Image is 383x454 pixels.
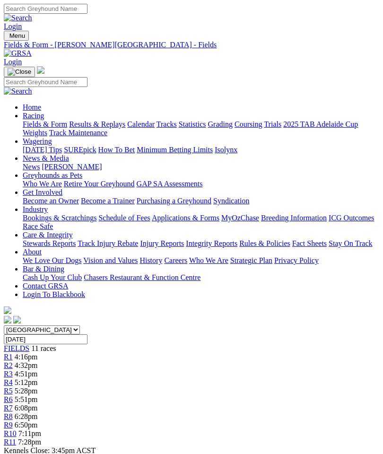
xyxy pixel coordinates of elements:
[15,361,38,369] span: 4:32pm
[42,163,102,171] a: [PERSON_NAME]
[23,146,379,154] div: Wagering
[15,421,38,429] span: 6:50pm
[235,120,262,128] a: Coursing
[137,146,213,154] a: Minimum Betting Limits
[81,197,135,205] a: Become a Trainer
[98,214,150,222] a: Schedule of Fees
[4,306,11,314] img: logo-grsa-white.png
[49,129,107,137] a: Track Maintenance
[8,68,31,76] img: Close
[4,421,13,429] a: R9
[23,129,47,137] a: Weights
[69,120,125,128] a: Results & Replays
[15,387,38,395] span: 5:28pm
[23,146,62,154] a: [DATE] Tips
[23,273,82,281] a: Cash Up Your Club
[208,120,233,128] a: Grading
[127,120,155,128] a: Calendar
[4,344,29,352] a: FIELDS
[23,154,69,162] a: News & Media
[23,222,53,230] a: Race Safe
[4,22,22,30] a: Login
[4,378,13,386] a: R4
[137,180,203,188] a: GAP SA Assessments
[189,256,228,264] a: Who We Are
[15,370,38,378] span: 4:51pm
[15,395,38,403] span: 5:51pm
[23,290,85,298] a: Login To Blackbook
[4,14,32,22] img: Search
[83,256,138,264] a: Vision and Values
[23,120,379,137] div: Racing
[23,256,379,265] div: About
[4,395,13,403] a: R6
[329,214,374,222] a: ICG Outcomes
[4,77,87,87] input: Search
[4,58,22,66] a: Login
[9,32,25,39] span: Menu
[84,273,200,281] a: Chasers Restaurant & Function Centre
[23,197,79,205] a: Become an Owner
[264,120,281,128] a: Trials
[18,429,41,437] span: 7:11pm
[329,239,372,247] a: Stay On Track
[221,214,259,222] a: MyOzChase
[213,197,249,205] a: Syndication
[23,214,379,231] div: Industry
[23,282,68,290] a: Contact GRSA
[23,239,76,247] a: Stewards Reports
[23,239,379,248] div: Care & Integrity
[23,188,62,196] a: Get Involved
[23,120,67,128] a: Fields & Form
[4,361,13,369] a: R2
[4,370,13,378] a: R3
[23,171,82,179] a: Greyhounds as Pets
[139,256,162,264] a: History
[230,256,272,264] a: Strategic Plan
[23,256,81,264] a: We Love Our Dogs
[4,334,87,344] input: Select date
[137,197,211,205] a: Purchasing a Greyhound
[23,137,52,145] a: Wagering
[23,231,73,239] a: Care & Integrity
[283,120,358,128] a: 2025 TAB Adelaide Cup
[64,180,135,188] a: Retire Your Greyhound
[13,316,21,323] img: twitter.svg
[4,404,13,412] a: R7
[140,239,184,247] a: Injury Reports
[4,49,32,58] img: GRSA
[18,438,41,446] span: 7:28pm
[23,103,41,111] a: Home
[292,239,327,247] a: Fact Sheets
[23,205,48,213] a: Industry
[23,265,64,273] a: Bar & Dining
[4,429,17,437] a: R10
[4,387,13,395] a: R5
[186,239,237,247] a: Integrity Reports
[274,256,319,264] a: Privacy Policy
[15,404,38,412] span: 6:08pm
[31,344,56,352] span: 11 races
[23,180,379,188] div: Greyhounds as Pets
[23,180,62,188] a: Who We Are
[239,239,290,247] a: Rules & Policies
[4,353,13,361] a: R1
[23,273,379,282] div: Bar & Dining
[4,316,11,323] img: facebook.svg
[64,146,96,154] a: SUREpick
[179,120,206,128] a: Statistics
[4,438,16,446] span: R11
[4,41,379,49] a: Fields & Form - [PERSON_NAME][GEOGRAPHIC_DATA] - Fields
[164,256,187,264] a: Careers
[23,248,42,256] a: About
